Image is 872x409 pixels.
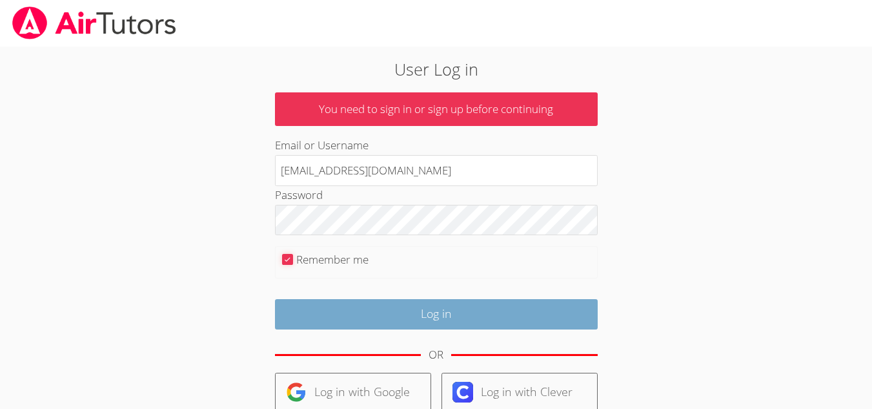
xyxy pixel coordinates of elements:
[286,382,307,403] img: google-logo-50288ca7cdecda66e5e0955fdab243c47b7ad437acaf1139b6f446037453330a.svg
[275,138,369,152] label: Email or Username
[452,382,473,403] img: clever-logo-6eab21bc6e7a338710f1a6ff85c0baf02591cd810cc4098c63d3a4b26e2feb20.svg
[275,92,598,127] p: You need to sign in or sign up before continuing
[296,252,369,267] label: Remember me
[275,187,323,202] label: Password
[275,299,598,330] input: Log in
[429,346,443,364] div: OR
[201,57,672,81] h2: User Log in
[11,6,177,39] img: airtutors_banner-c4298cdbf04f3fff15de1276eac7730deb9818008684d7c2e4769d2f7ddbe033.png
